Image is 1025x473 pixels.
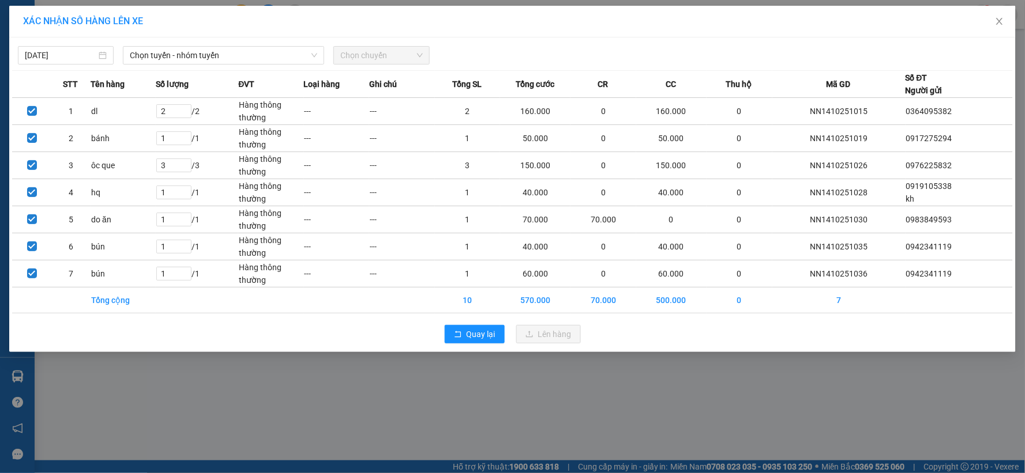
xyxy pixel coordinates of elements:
[516,325,581,343] button: uploadLên hàng
[91,206,156,233] td: do ăn
[666,78,676,90] span: CC
[772,260,906,287] td: NN1410251036
[570,98,636,125] td: 0
[726,78,752,90] span: Thu hộ
[906,194,915,203] span: kh
[827,78,851,90] span: Mã GD
[570,260,636,287] td: 0
[906,242,952,251] span: 0942341119
[304,206,369,233] td: ---
[238,78,254,90] span: ĐVT
[500,287,570,313] td: 570.000
[906,71,943,97] div: Số ĐT Người gửi
[238,152,303,179] td: Hàng thông thường
[435,260,500,287] td: 1
[772,125,906,152] td: NN1410251019
[570,152,636,179] td: 0
[304,179,369,206] td: ---
[369,98,434,125] td: ---
[304,233,369,260] td: ---
[636,260,707,287] td: 60.000
[156,260,238,287] td: / 1
[304,78,340,90] span: Loại hàng
[304,152,369,179] td: ---
[772,287,906,313] td: 7
[435,206,500,233] td: 1
[707,233,772,260] td: 0
[238,233,303,260] td: Hàng thông thường
[636,152,707,179] td: 150.000
[445,325,505,343] button: rollbackQuay lại
[636,98,707,125] td: 160.000
[130,47,317,64] span: Chọn tuyến - nhóm tuyến
[91,152,156,179] td: ôc que
[369,78,397,90] span: Ghi chú
[570,287,636,313] td: 70.000
[636,287,707,313] td: 500.000
[304,260,369,287] td: ---
[369,206,434,233] td: ---
[906,269,952,278] span: 0942341119
[63,78,78,90] span: STT
[91,125,156,152] td: bánh
[636,233,707,260] td: 40.000
[500,152,570,179] td: 150.000
[500,125,570,152] td: 50.000
[369,233,434,260] td: ---
[156,125,238,152] td: / 1
[156,152,238,179] td: / 3
[435,152,500,179] td: 3
[500,233,570,260] td: 40.000
[369,125,434,152] td: ---
[636,206,707,233] td: 0
[707,206,772,233] td: 0
[983,6,1016,38] button: Close
[91,233,156,260] td: bún
[51,260,91,287] td: 7
[91,287,156,313] td: Tổng cộng
[238,98,303,125] td: Hàng thông thường
[598,78,609,90] span: CR
[570,125,636,152] td: 0
[570,206,636,233] td: 70.000
[772,98,906,125] td: NN1410251015
[304,98,369,125] td: ---
[707,179,772,206] td: 0
[707,287,772,313] td: 0
[51,179,91,206] td: 4
[707,125,772,152] td: 0
[156,179,238,206] td: / 1
[51,125,91,152] td: 2
[369,260,434,287] td: ---
[707,260,772,287] td: 0
[156,78,189,90] span: Số lượng
[707,152,772,179] td: 0
[500,179,570,206] td: 40.000
[51,206,91,233] td: 5
[906,161,952,170] span: 0976225832
[636,125,707,152] td: 50.000
[636,179,707,206] td: 40.000
[91,179,156,206] td: hq
[995,17,1004,26] span: close
[772,152,906,179] td: NN1410251026
[772,206,906,233] td: NN1410251030
[906,181,952,191] span: 0919105338
[500,206,570,233] td: 70.000
[570,179,636,206] td: 0
[454,330,462,339] span: rollback
[91,78,125,90] span: Tên hàng
[25,49,96,62] input: 14/10/2025
[311,52,318,59] span: down
[23,16,143,27] span: XÁC NHẬN SỐ HÀNG LÊN XE
[906,134,952,143] span: 0917275294
[906,215,952,224] span: 0983849593
[156,233,238,260] td: / 1
[340,47,422,64] span: Chọn chuyến
[772,233,906,260] td: NN1410251035
[516,78,554,90] span: Tổng cước
[435,98,500,125] td: 2
[369,152,434,179] td: ---
[500,260,570,287] td: 60.000
[91,260,156,287] td: bún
